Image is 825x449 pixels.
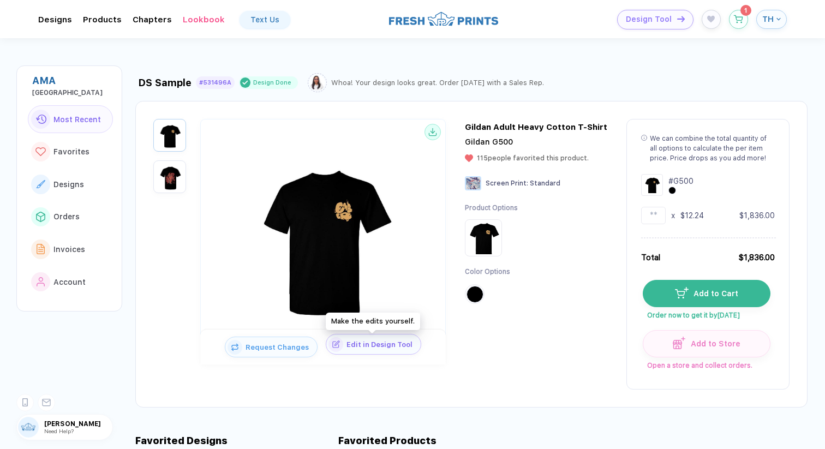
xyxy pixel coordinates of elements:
[641,252,660,264] div: Total
[643,357,769,369] span: Open a store and collect orders.
[38,15,72,25] div: DesignsToggle dropdown menu
[138,77,192,88] div: DS Sample
[328,337,343,352] img: icon
[617,10,694,29] button: Design Toolicon
[28,170,113,199] button: link to iconDesigns
[35,147,46,157] img: link to icon
[28,268,113,296] button: link to iconAccount
[650,134,775,163] div: We can combine the total quantity of all options to calculate the per item price. Price drops as ...
[739,210,775,221] div: $1,836.00
[738,252,775,264] div: $1,836.00
[744,7,747,14] span: 1
[389,10,498,27] img: logo
[465,203,518,213] div: Product Options
[228,340,242,355] img: icon
[762,14,774,24] span: TH
[326,313,420,330] div: Make the edits yourself.
[465,122,607,132] div: Gildan Adult Heavy Cotton T-Shirt
[250,15,279,24] div: Text Us
[643,307,769,319] span: Order now to get it by [DATE]
[671,210,675,221] div: x
[675,287,689,298] img: icon
[740,5,751,16] sup: 1
[641,174,663,196] img: Design Group Summary Cell
[53,278,86,286] span: Account
[53,212,80,221] span: Orders
[530,179,560,187] span: Standard
[156,163,183,190] img: 1760123911419rthgy_nt_back.png
[32,89,113,97] div: Carnegie Mellon University
[309,75,325,91] img: Sophie.png
[28,137,113,166] button: link to iconFavorites
[465,137,513,146] span: Gildan G500
[36,212,45,221] img: link to icon
[28,235,113,264] button: link to iconInvoices
[467,221,500,254] img: Product Option
[53,245,85,254] span: Invoices
[486,179,528,187] span: Screen Print :
[37,244,45,254] img: link to icon
[199,79,231,86] div: #531496A
[53,115,101,124] span: Most Recent
[156,122,183,149] img: 1760123911419ondlt_nt_front.png
[242,343,317,351] span: Request Changes
[343,340,421,349] span: Edit in Design Tool
[465,176,481,190] img: Screen Print
[133,15,172,25] div: ChaptersToggle dropdown menu chapters
[53,180,84,189] span: Designs
[240,11,290,28] a: Text Us
[135,435,228,446] div: Favorited Designs
[326,334,421,355] button: iconEdit in Design Tool
[183,15,225,25] div: LookbookToggle dropdown menu chapters
[643,330,770,357] button: iconAdd to Store
[36,180,45,188] img: link to icon
[673,337,685,349] img: icon
[236,149,410,324] img: 1760123911419ondlt_nt_front.png
[183,15,225,25] div: Lookbook
[477,154,589,162] span: 115 people favorited this product.
[44,428,74,434] span: Need Help?
[35,115,46,124] img: link to icon
[465,267,518,277] div: Color Options
[685,339,740,348] span: Add to Store
[643,280,770,307] button: iconAdd to Cart
[83,15,122,25] div: ProductsToggle dropdown menu
[338,435,437,446] div: Favorited Products
[253,79,291,87] div: Design Done
[225,337,318,357] button: iconRequest Changes
[32,75,113,86] div: AMA
[37,277,45,287] img: link to icon
[680,210,704,221] div: $12.24
[677,16,685,22] img: icon
[18,417,39,438] img: user profile
[626,15,672,24] span: Design Tool
[53,147,89,156] span: Favorites
[28,105,113,134] button: link to iconMost Recent
[756,10,787,29] button: TH
[331,79,544,87] div: Whoa! Your design looks great. Order [DATE] with a Sales Rep.
[668,176,694,187] div: # G500
[44,420,112,428] span: [PERSON_NAME]
[28,203,113,231] button: link to iconOrders
[689,289,739,298] span: Add to Cart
